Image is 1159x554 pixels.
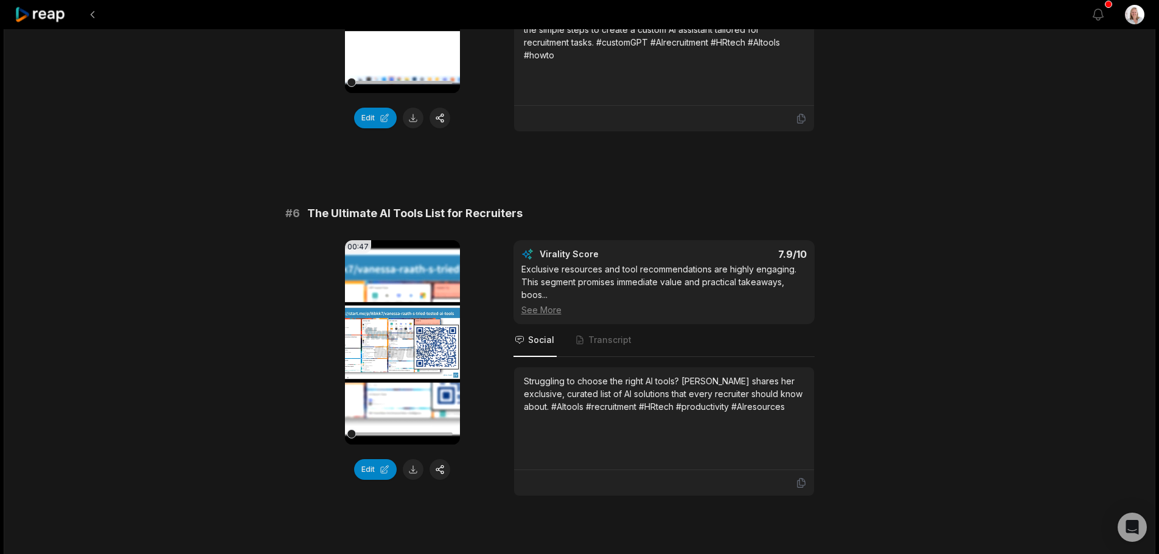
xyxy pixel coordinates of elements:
span: Transcript [588,334,632,346]
div: Open Intercom Messenger [1118,513,1147,542]
div: See More [521,303,807,316]
span: Social [528,334,554,346]
button: Edit [354,108,397,128]
div: Virality Score [540,248,670,260]
div: 7.9 /10 [676,248,807,260]
button: Edit [354,459,397,480]
div: Struggling to choose the right AI tools? [PERSON_NAME] shares her exclusive, curated list of AI s... [524,375,804,413]
video: Your browser does not support mp4 format. [345,240,460,445]
div: Ready to build your own GPT? [PERSON_NAME] walks you through the simple steps to create a custom ... [524,10,804,61]
div: Exclusive resources and tool recommendations are highly engaging. This segment promises immediate... [521,263,807,316]
nav: Tabs [513,324,815,357]
span: # 6 [285,205,300,222]
span: The Ultimate AI Tools List for Recruiters [307,205,523,222]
